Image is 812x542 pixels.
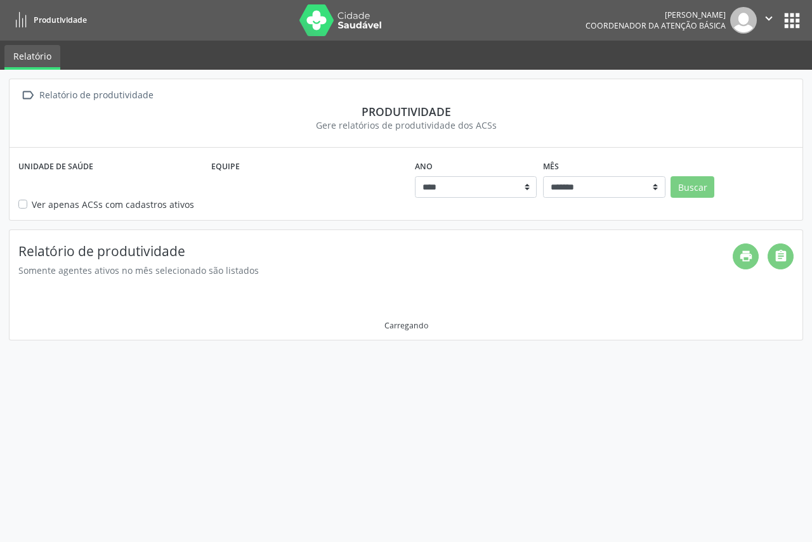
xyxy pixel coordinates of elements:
[781,10,803,32] button: apps
[18,86,155,105] a:  Relatório de produtividade
[9,10,87,30] a: Produtividade
[4,45,60,70] a: Relatório
[18,243,733,259] h4: Relatório de produtividade
[18,119,794,132] div: Gere relatórios de produtividade dos ACSs
[34,15,87,25] span: Produtividade
[37,86,155,105] div: Relatório de produtividade
[415,157,433,176] label: Ano
[32,198,194,211] label: Ver apenas ACSs com cadastros ativos
[384,320,428,331] div: Carregando
[762,11,776,25] i: 
[586,10,726,20] div: [PERSON_NAME]
[757,7,781,34] button: 
[18,86,37,105] i: 
[18,105,794,119] div: Produtividade
[18,157,93,176] label: Unidade de saúde
[586,20,726,31] span: Coordenador da Atenção Básica
[671,176,714,198] button: Buscar
[18,264,733,277] div: Somente agentes ativos no mês selecionado são listados
[211,157,240,176] label: Equipe
[543,157,559,176] label: Mês
[730,7,757,34] img: img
